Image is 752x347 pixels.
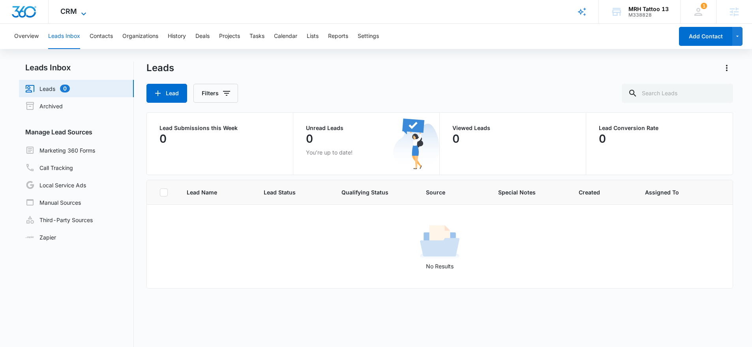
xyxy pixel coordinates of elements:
[720,62,733,74] button: Actions
[159,125,280,131] p: Lead Submissions this Week
[187,188,245,196] span: Lead Name
[146,84,187,103] button: Lead
[14,24,39,49] button: Overview
[25,215,93,224] a: Third-Party Sources
[264,188,323,196] span: Lead Status
[498,188,559,196] span: Special Notes
[420,223,459,262] img: No Results
[147,262,733,270] p: No Results
[249,24,264,49] button: Tasks
[645,188,679,196] span: Assigned To
[306,125,427,131] p: Unread Leads
[19,62,134,74] h2: Leads Inbox
[358,24,379,49] button: Settings
[25,233,56,241] a: Zapier
[599,132,606,145] p: 0
[168,24,186,49] button: History
[25,145,95,155] a: Marketing 360 Forms
[25,84,70,93] a: Leads0
[622,84,733,103] input: Search Leads
[306,148,427,157] p: You’re up to date!
[25,180,86,190] a: Local Service Ads
[25,101,63,111] a: Archived
[90,24,113,49] button: Contacts
[628,6,669,12] div: account name
[452,125,573,131] p: Viewed Leads
[701,3,707,9] div: notifications count
[628,12,669,18] div: account id
[219,24,240,49] button: Projects
[159,132,167,145] p: 0
[307,24,319,49] button: Lists
[122,24,158,49] button: Organizations
[19,127,134,137] h3: Manage Lead Sources
[25,198,81,207] a: Manual Sources
[328,24,348,49] button: Reports
[60,7,77,15] span: CRM
[579,188,626,196] span: Created
[25,163,73,172] a: Call Tracking
[274,24,297,49] button: Calendar
[193,84,238,103] button: Filters
[341,188,407,196] span: Qualifying Status
[195,24,210,49] button: Deals
[426,188,479,196] span: Source
[306,132,313,145] p: 0
[146,62,174,74] h1: Leads
[679,27,732,46] button: Add Contact
[701,3,707,9] span: 1
[48,24,80,49] button: Leads Inbox
[599,125,720,131] p: Lead Conversion Rate
[452,132,459,145] p: 0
